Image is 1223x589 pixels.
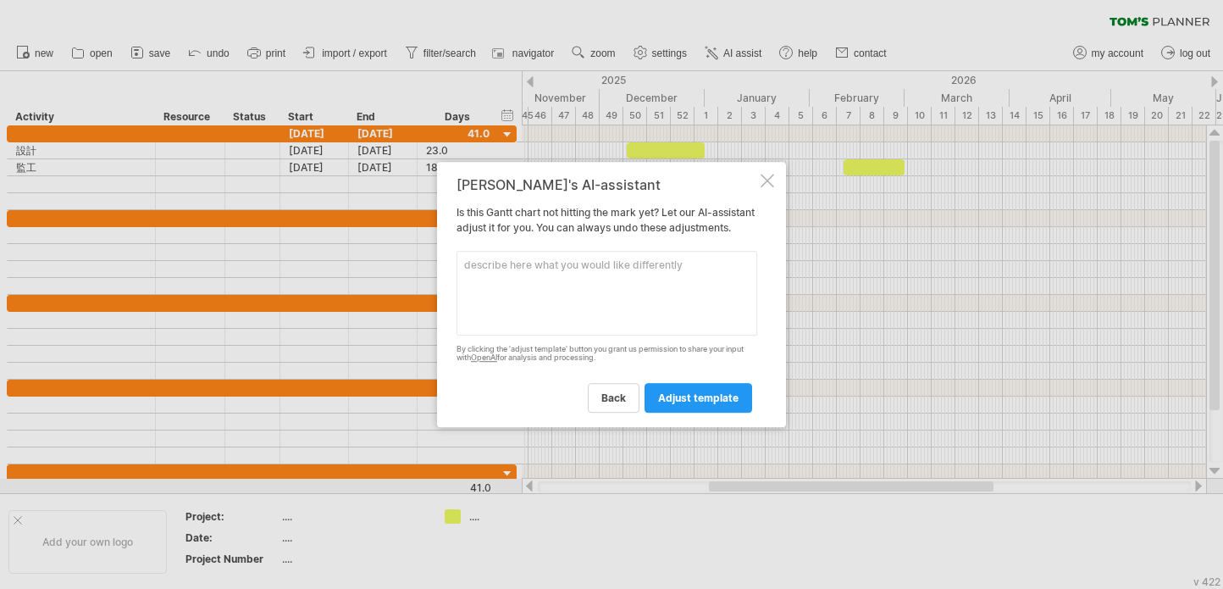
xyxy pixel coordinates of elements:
div: [PERSON_NAME]'s AI-assistant [457,177,757,192]
a: adjust template [645,383,752,413]
span: adjust template [658,392,739,404]
div: By clicking the 'adjust template' button you grant us permission to share your input with for ana... [457,345,757,364]
a: back [588,383,639,413]
span: back [601,392,626,404]
a: OpenAI [471,353,497,363]
div: Is this Gantt chart not hitting the mark yet? Let our AI-assistant adjust it for you. You can alw... [457,177,757,413]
